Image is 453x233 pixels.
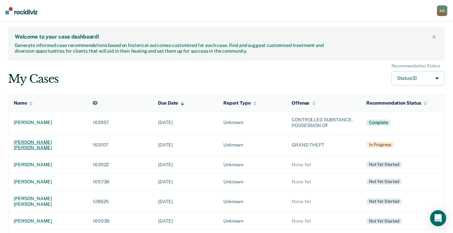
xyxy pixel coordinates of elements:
div: None Yet [292,162,356,168]
td: 163022 [87,156,153,173]
div: Complete [366,120,391,126]
td: Unknown [218,173,286,190]
td: Unknown [218,213,286,230]
div: Generate informed case recommendations based on historical outcomes customized for each case. Fin... [15,43,326,54]
div: [PERSON_NAME] [14,120,82,125]
td: [DATE] [153,156,218,173]
div: A K [437,5,448,16]
td: [DATE] [153,213,218,230]
div: None Yet [292,199,356,205]
button: Status(3) [391,71,445,85]
button: AK [437,5,448,16]
td: 160039 [87,213,153,230]
div: None Yet [292,179,356,185]
div: [PERSON_NAME] [PERSON_NAME] [14,196,82,207]
td: Unknown [218,111,286,134]
td: 162957 [87,111,153,134]
td: Unknown [218,190,286,213]
div: [PERSON_NAME] [14,179,82,185]
div: Welcome to your case dashboard! [15,34,430,40]
div: CONTROLLED SUBSTANCE-POSSESSION OF [292,117,356,128]
div: Name [14,100,33,106]
div: GRAND THEFT [292,142,356,148]
div: [PERSON_NAME] [14,218,82,224]
div: None Yet [292,218,356,224]
div: Not yet started [366,179,402,185]
td: [DATE] [153,173,218,190]
div: Recommendation Status [366,100,427,106]
div: ID [93,100,97,106]
div: Not yet started [366,198,402,205]
div: [PERSON_NAME] [14,162,82,168]
td: 163107 [87,134,153,156]
div: My Cases [8,72,59,86]
td: Unknown [218,156,286,173]
div: [PERSON_NAME] [PERSON_NAME] [14,139,82,151]
div: In Progress [366,142,394,148]
div: Not yet started [366,218,402,224]
td: 105736 [87,173,153,190]
div: Report Type [223,100,256,106]
td: [DATE] [153,134,218,156]
div: Recommendation Status [391,63,440,69]
div: Open Intercom Messenger [430,210,446,226]
td: [DATE] [153,190,218,213]
img: Recidiviz [5,7,37,14]
div: Offense [292,100,316,106]
td: [DATE] [153,111,218,134]
div: Not yet started [366,162,402,168]
div: Due Date [158,100,184,106]
td: 128625 [87,190,153,213]
td: Unknown [218,134,286,156]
